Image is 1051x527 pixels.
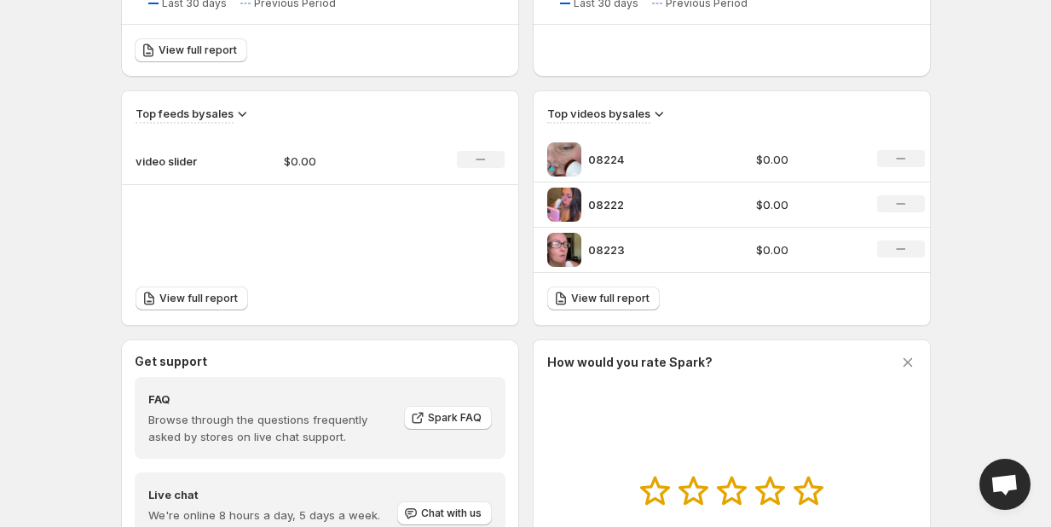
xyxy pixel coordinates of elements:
[756,196,857,213] p: $0.00
[756,151,857,168] p: $0.00
[547,354,713,371] h3: How would you rate Spark?
[404,406,492,430] a: Spark FAQ
[588,241,716,258] p: 08223
[547,105,650,122] h3: Top videos by sales
[397,501,492,525] button: Chat with us
[159,292,238,305] span: View full report
[547,142,581,177] img: 08224
[148,391,392,408] h4: FAQ
[136,153,221,170] p: video slider
[148,411,392,445] p: Browse through the questions frequently asked by stores on live chat support.
[135,353,207,370] h3: Get support
[135,38,247,62] a: View full report
[588,151,716,168] p: 08224
[428,411,482,425] span: Spark FAQ
[547,233,581,267] img: 08223
[148,486,396,503] h4: Live chat
[136,105,234,122] h3: Top feeds by sales
[547,287,660,310] a: View full report
[588,196,716,213] p: 08222
[421,507,482,520] span: Chat with us
[547,188,581,222] img: 08222
[284,153,405,170] p: $0.00
[979,459,1031,510] a: Open chat
[756,241,857,258] p: $0.00
[571,292,650,305] span: View full report
[159,43,237,57] span: View full report
[136,287,248,310] a: View full report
